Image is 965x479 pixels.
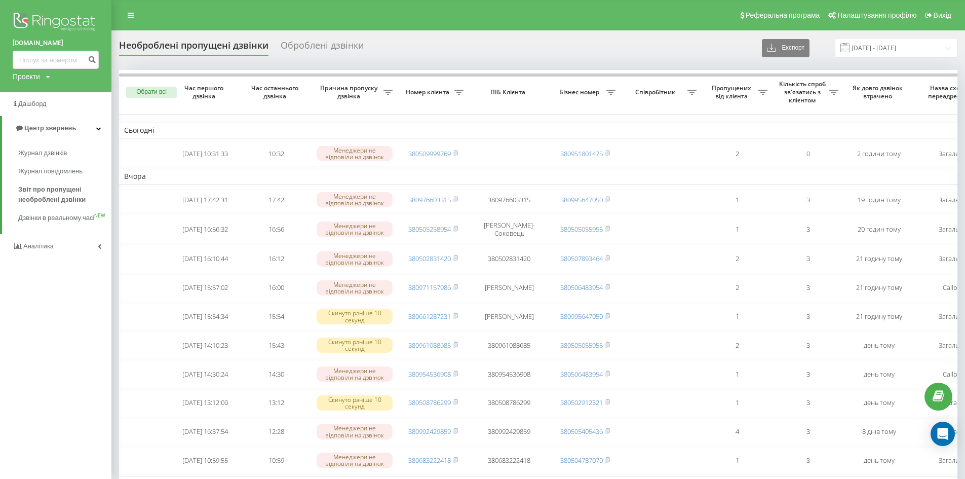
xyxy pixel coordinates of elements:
[469,447,550,474] td: 380683222418
[317,366,393,382] div: Менеджери не відповіли на дзвінок
[560,370,603,379] a: 380506483954
[249,84,303,100] span: Час останнього дзвінка
[843,361,914,388] td: день тому
[560,254,603,263] a: 380507893464
[560,427,603,436] a: 380505405436
[170,274,241,301] td: [DATE] 15:57:02
[18,166,83,176] span: Журнал повідомлень
[778,80,829,104] span: Кількість спроб зв'язатись з клієнтом
[843,246,914,273] td: 21 годину тому
[773,187,843,213] td: 3
[702,332,773,359] td: 2
[560,398,603,407] a: 380502912321
[408,370,451,379] a: 380954536908
[762,39,809,57] button: Експорт
[702,246,773,273] td: 2
[170,303,241,330] td: [DATE] 15:54:34
[170,447,241,474] td: [DATE] 10:59:55
[18,162,111,180] a: Журнал повідомлень
[408,312,451,321] a: 380661287231
[241,140,312,167] td: 10:32
[317,222,393,237] div: Менеджери не відповіли на дзвінок
[119,40,268,56] div: Необроблені пропущені дзвінки
[241,447,312,474] td: 10:59
[560,283,603,292] a: 380506483954
[702,274,773,301] td: 2
[773,447,843,474] td: 3
[773,246,843,273] td: 3
[317,453,393,468] div: Менеджери не відповіли на дзвінок
[773,303,843,330] td: 3
[773,140,843,167] td: 0
[773,361,843,388] td: 3
[408,398,451,407] a: 380508786299
[13,38,99,48] a: [DOMAIN_NAME]
[408,341,451,350] a: 380961088685
[843,303,914,330] td: 21 годину тому
[626,88,687,96] span: Співробітник
[408,254,451,263] a: 380502831420
[241,361,312,388] td: 14:30
[24,124,76,132] span: Центр звернень
[317,146,393,161] div: Менеджери не відповіли на дзвінок
[241,246,312,273] td: 16:12
[934,11,951,19] span: Вихід
[281,40,364,56] div: Оброблені дзвінки
[317,424,393,439] div: Менеджери не відповіли на дзвінок
[852,84,906,100] span: Як довго дзвінок втрачено
[773,332,843,359] td: 3
[408,283,451,292] a: 380971157986
[469,418,550,445] td: 380992429859
[469,246,550,273] td: 380502831420
[18,209,111,227] a: Дзвінки в реальному часіNEW
[13,51,99,69] input: Пошук за номером
[170,361,241,388] td: [DATE] 14:30:24
[477,88,541,96] span: ПІБ Клієнта
[13,71,40,82] div: Проекти
[707,84,758,100] span: Пропущених від клієнта
[560,149,603,158] a: 380951801475
[702,361,773,388] td: 1
[18,185,106,205] span: Звіт про пропущені необроблені дзвінки
[241,332,312,359] td: 15:43
[170,389,241,416] td: [DATE] 13:12:00
[408,225,451,234] a: 380505258954
[408,149,451,158] a: 380509999769
[241,187,312,213] td: 17:42
[317,84,383,100] span: Причина пропуску дзвінка
[469,332,550,359] td: 380961088685
[560,312,603,321] a: 380995647050
[408,427,451,436] a: 380992429859
[560,456,603,465] a: 380504787070
[23,242,54,250] span: Аналiтика
[170,140,241,167] td: [DATE] 10:31:33
[560,225,603,234] a: 380505055955
[170,187,241,213] td: [DATE] 17:42:31
[178,84,233,100] span: Час першого дзвінка
[317,280,393,296] div: Менеджери не відповіли на дзвінок
[469,274,550,301] td: [PERSON_NAME]
[13,10,99,35] img: Ringostat logo
[469,389,550,416] td: 380508786299
[773,215,843,243] td: 3
[843,447,914,474] td: день тому
[403,88,454,96] span: Номер клієнта
[317,395,393,411] div: Скинуто раніше 10 секунд
[555,88,606,96] span: Бізнес номер
[469,361,550,388] td: 380954536908
[773,418,843,445] td: 3
[746,11,820,19] span: Реферальна програма
[241,274,312,301] td: 16:00
[241,418,312,445] td: 12:28
[18,148,67,158] span: Журнал дзвінків
[170,418,241,445] td: [DATE] 16:37:54
[317,309,393,324] div: Скинуто раніше 10 секунд
[773,389,843,416] td: 3
[560,341,603,350] a: 380505055955
[843,418,914,445] td: 8 днів тому
[241,389,312,416] td: 13:12
[170,332,241,359] td: [DATE] 14:10:23
[317,338,393,353] div: Скинуто раніше 10 секунд
[843,274,914,301] td: 21 годину тому
[408,456,451,465] a: 380683222418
